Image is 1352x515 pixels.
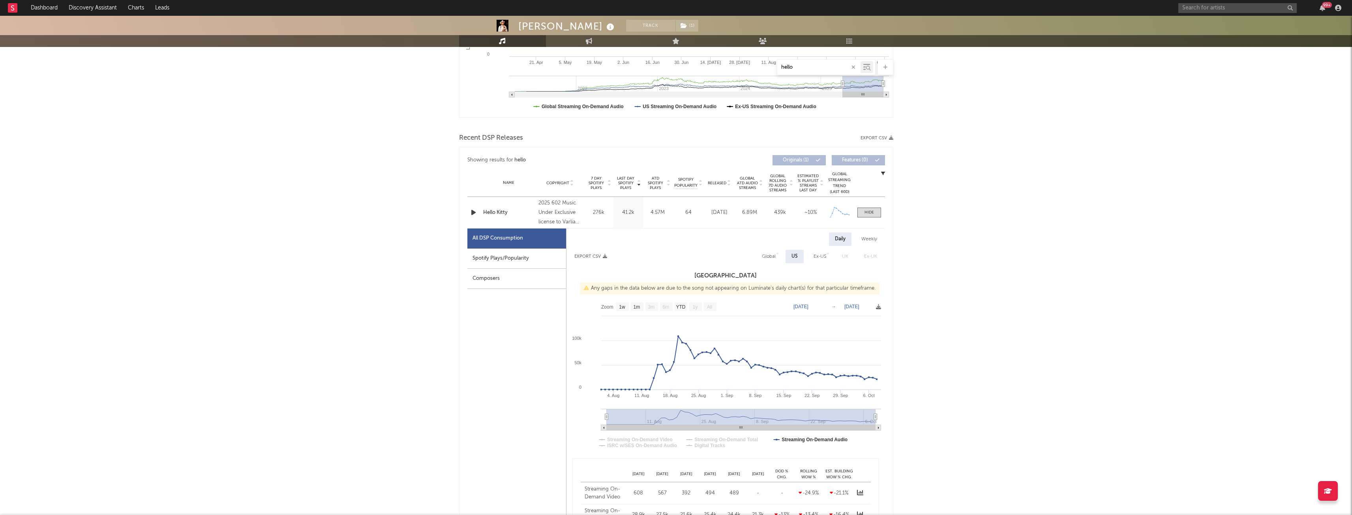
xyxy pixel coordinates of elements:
[615,176,636,190] span: Last Day Spotify Plays
[793,304,808,309] text: [DATE]
[861,136,893,140] button: Export CSV
[607,437,673,442] text: Streaming On-Demand Video
[518,20,616,33] div: [PERSON_NAME]
[626,471,651,477] div: [DATE]
[607,393,619,398] text: 4. Aug
[828,171,851,195] div: Global Streaming Trend (Last 60D)
[844,304,859,309] text: [DATE]
[778,158,814,163] span: Originals ( 1 )
[782,437,848,442] text: Streaming On-Demand Audio
[574,360,581,365] text: 50k
[1322,2,1332,8] div: 99 +
[700,489,720,497] div: 494
[737,209,763,217] div: 6.89M
[579,385,581,390] text: 0
[586,209,611,217] div: 276k
[797,209,824,217] div: ~ 10 %
[487,52,489,56] text: 0
[473,234,523,243] div: All DSP Consumption
[648,304,654,310] text: 3m
[483,209,535,217] a: Hello Kitty
[514,155,526,165] div: hello
[865,419,876,424] text: 6. Oct
[722,471,746,477] div: [DATE]
[675,20,699,32] span: ( 1 )
[643,104,716,109] text: US Streaming On-Demand Audio
[467,228,566,249] div: All DSP Consumption
[825,489,853,497] div: -21.1 %
[1320,5,1325,11] button: 99+
[538,199,581,227] div: 2025 602 Music Under Exclusive license to Varlian, LLC
[863,393,874,398] text: 6. Oct
[746,471,770,477] div: [DATE]
[767,209,793,217] div: 439k
[676,304,685,310] text: YTD
[628,489,649,497] div: 608
[586,176,607,190] span: 7 Day Spotify Plays
[706,209,733,217] div: [DATE]
[829,232,851,246] div: Daily
[791,252,798,261] div: US
[692,304,698,310] text: 1y
[724,489,744,497] div: 489
[645,176,666,190] span: ATD Spotify Plays
[566,271,885,281] h3: [GEOGRAPHIC_DATA]
[773,155,826,165] button: Originals(1)
[663,393,677,398] text: 18. Aug
[645,209,671,217] div: 4.57M
[585,485,624,501] div: Streaming On-Demand Video
[823,468,855,480] div: Est. Building WoW % Chg.
[607,443,677,448] text: ISRC w/SES On-Demand Audio
[748,489,768,497] div: -
[804,393,819,398] text: 22. Sep
[707,304,712,310] text: All
[601,304,613,310] text: Zoom
[772,489,792,497] div: -
[720,393,733,398] text: 1. Sep
[777,64,861,71] input: Search by song name or URL
[662,304,669,310] text: 6m
[767,174,789,193] span: Global Rolling 7D Audio Streams
[833,393,848,398] text: 29. Sep
[691,393,705,398] text: 25. Aug
[633,304,640,310] text: 1m
[574,254,607,259] button: Export CSV
[735,104,816,109] text: Ex-US Streaming On-Demand Audio
[676,20,698,32] button: (1)
[615,209,641,217] div: 41.2k
[708,181,726,185] span: Released
[1178,3,1297,13] input: Search for artists
[749,393,761,398] text: 8. Sep
[546,181,569,185] span: Copyright
[837,158,873,163] span: Features ( 0 )
[676,489,696,497] div: 392
[831,304,836,309] text: →
[855,232,883,246] div: Weekly
[737,176,758,190] span: Global ATD Audio Streams
[572,336,581,341] text: 100k
[483,180,535,186] div: Name
[674,471,698,477] div: [DATE]
[832,155,885,165] button: Features(0)
[650,471,674,477] div: [DATE]
[626,20,675,32] button: Track
[797,174,819,193] span: Estimated % Playlist Streams Last Day
[467,269,566,289] div: Composers
[675,209,702,217] div: 64
[619,304,625,310] text: 1w
[694,437,758,442] text: Streaming On-Demand Total
[467,249,566,269] div: Spotify Plays/Popularity
[459,133,523,143] span: Recent DSP Releases
[652,489,672,497] div: 567
[580,283,879,294] div: Any gaps in the data below are due to the song not appearing on Luminate's daily chart(s) for tha...
[776,393,791,398] text: 15. Sep
[796,489,821,497] div: -24.9 %
[814,252,826,261] div: Ex-US
[698,471,722,477] div: [DATE]
[634,393,649,398] text: 11. Aug
[467,155,676,165] div: Showing results for
[794,468,823,480] div: Rolling WoW % Chg.
[762,252,776,261] div: Global
[542,104,624,109] text: Global Streaming On-Demand Audio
